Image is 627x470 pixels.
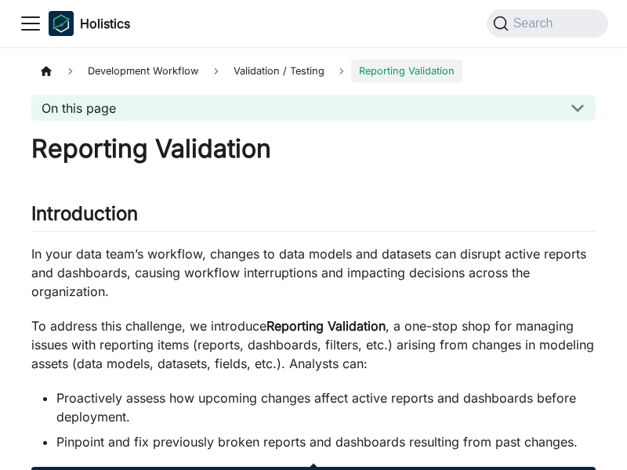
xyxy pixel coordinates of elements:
p: In your data team’s workflow, changes to data models and datasets can disrupt active reports and ... [31,244,596,301]
span: Search [509,16,563,31]
a: HolisticsHolisticsHolistics [49,11,130,36]
h1: Reporting Validation [31,133,596,164]
span: Validation / Testing [226,60,332,82]
button: Toggle navigation bar [19,12,42,35]
b: Holistics [80,14,130,33]
p: To address this challenge, we introduce , a one-stop shop for managing issues with reporting item... [31,316,596,373]
span: Reporting Validation [351,60,462,82]
li: Pinpoint and fix previously broken reports and dashboards resulting from past changes. [56,432,596,451]
button: Search (Command+K) [487,9,608,38]
span: Development Workflow [80,60,206,82]
h2: Introduction [31,202,596,232]
nav: Breadcrumbs [31,60,596,82]
strong: Reporting Validation [266,318,386,334]
li: Proactively assess how upcoming changes affect active reports and dashboards before deployment. [56,389,596,426]
a: Home page [31,60,61,82]
img: Holistics [49,11,74,36]
button: On this page [31,95,596,121]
